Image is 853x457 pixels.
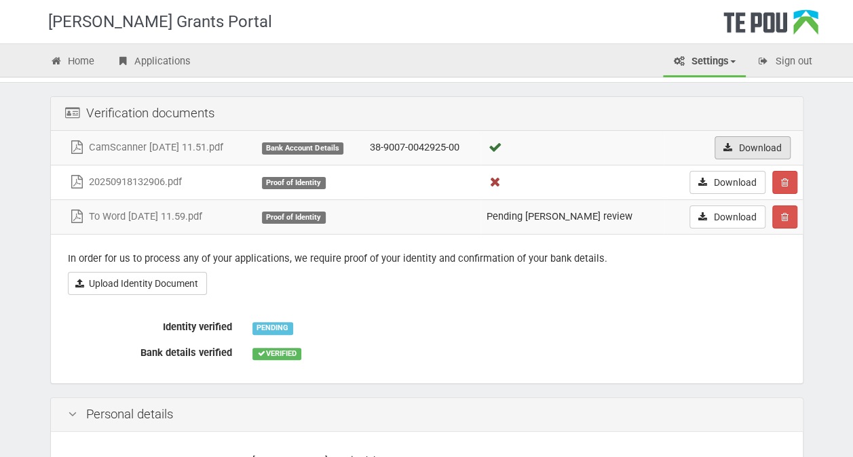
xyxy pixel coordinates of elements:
[58,315,242,334] label: Identity verified
[58,341,242,360] label: Bank details verified
[40,47,105,77] a: Home
[663,47,746,77] a: Settings
[69,176,182,188] a: 20250918132906.pdf
[715,136,791,159] a: Download
[689,205,765,228] a: Download
[69,141,223,153] a: CamScanner [DATE] 11.51.pdf
[69,210,202,222] a: To Word [DATE] 11.59.pdf
[68,252,786,266] p: In order for us to process any of your applications, we require proof of your identity and confir...
[747,47,822,77] a: Sign out
[262,142,343,155] div: Bank Account Details
[68,272,207,295] a: Upload Identity Document
[689,171,765,194] a: Download
[252,322,293,334] div: PENDING
[364,131,482,165] td: 38-9007-0042925-00
[481,199,664,234] td: Pending [PERSON_NAME] review
[51,97,803,131] div: Verification documents
[262,177,326,189] div: Proof of Identity
[51,398,803,432] div: Personal details
[262,212,326,224] div: Proof of Identity
[106,47,201,77] a: Applications
[723,9,818,43] div: Te Pou Logo
[252,348,301,360] div: VERIFIED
